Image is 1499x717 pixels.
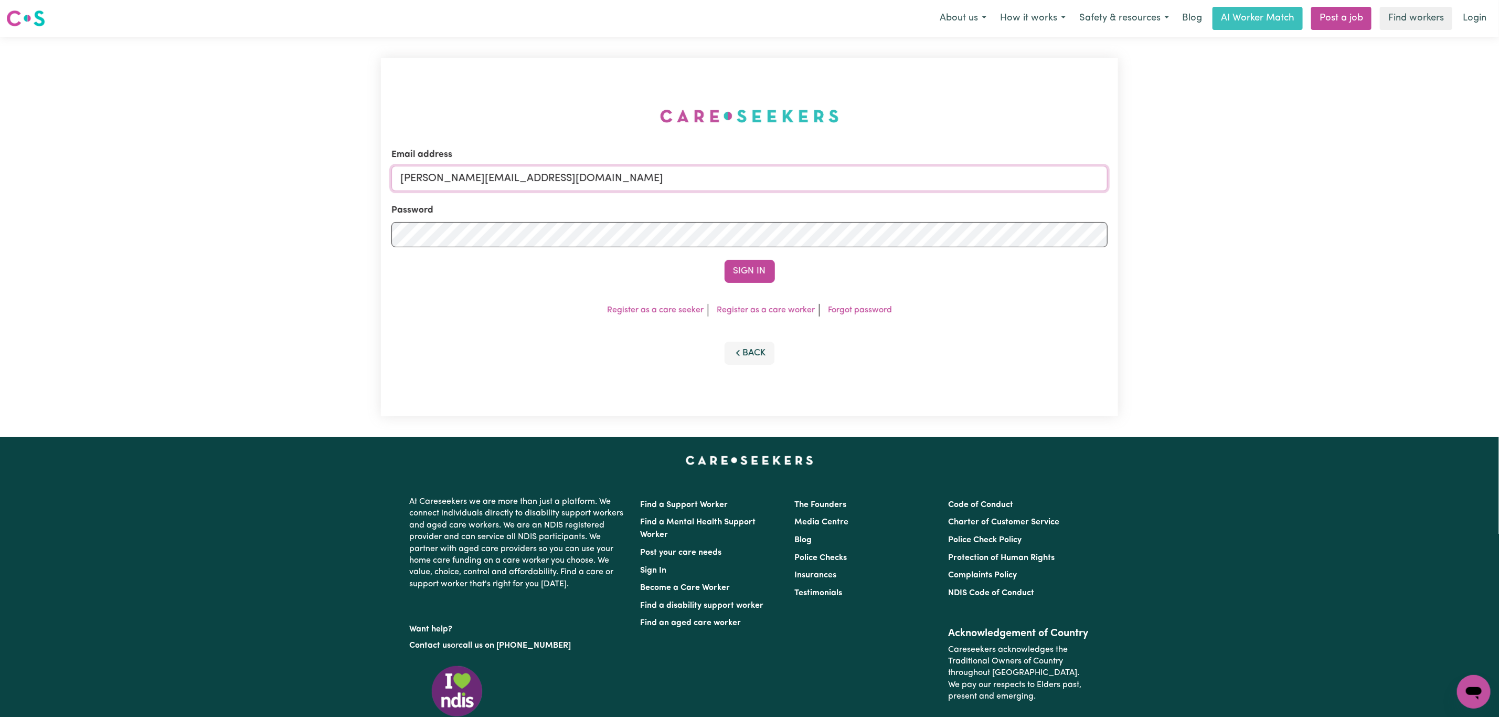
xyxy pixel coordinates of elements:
[410,619,628,635] p: Want help?
[794,554,847,562] a: Police Checks
[948,571,1017,579] a: Complaints Policy
[410,641,451,650] a: Contact us
[607,306,704,314] a: Register as a care seeker
[1072,7,1176,29] button: Safety & resources
[6,6,45,30] a: Careseekers logo
[641,566,667,575] a: Sign In
[794,501,846,509] a: The Founders
[391,166,1108,191] input: Email address
[641,584,730,592] a: Become a Care Worker
[948,518,1059,526] a: Charter of Customer Service
[828,306,892,314] a: Forgot password
[794,536,812,544] a: Blog
[459,641,571,650] a: call us on [PHONE_NUMBER]
[933,7,993,29] button: About us
[1311,7,1372,30] a: Post a job
[794,571,836,579] a: Insurances
[725,342,775,365] button: Back
[686,456,813,465] a: Careseekers home page
[641,501,728,509] a: Find a Support Worker
[948,554,1055,562] a: Protection of Human Rights
[948,627,1089,640] h2: Acknowledgement of Country
[1176,7,1208,30] a: Blog
[725,260,775,283] button: Sign In
[1457,7,1493,30] a: Login
[391,204,433,217] label: Password
[717,306,815,314] a: Register as a care worker
[948,536,1022,544] a: Police Check Policy
[6,9,45,28] img: Careseekers logo
[641,518,756,539] a: Find a Mental Health Support Worker
[993,7,1072,29] button: How it works
[391,148,452,162] label: Email address
[948,501,1013,509] a: Code of Conduct
[641,619,741,627] a: Find an aged care worker
[641,549,722,557] a: Post your care needs
[1380,7,1452,30] a: Find workers
[1213,7,1303,30] a: AI Worker Match
[641,602,764,610] a: Find a disability support worker
[794,589,842,597] a: Testimonials
[1457,675,1491,709] iframe: Button to launch messaging window, conversation in progress
[410,492,628,594] p: At Careseekers we are more than just a platform. We connect individuals directly to disability su...
[794,518,848,526] a: Media Centre
[410,636,628,656] p: or
[948,640,1089,707] p: Careseekers acknowledges the Traditional Owners of Country throughout [GEOGRAPHIC_DATA]. We pay o...
[948,589,1034,597] a: NDIS Code of Conduct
